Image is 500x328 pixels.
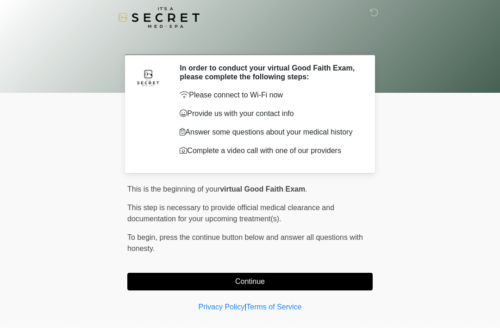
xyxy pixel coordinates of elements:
[180,108,359,119] p: Provide us with your contact info
[180,90,359,101] p: Please connect to Wi-Fi now
[127,233,363,252] span: press the continue button below and answer all questions with honesty.
[134,64,162,91] img: Agent Avatar
[180,145,359,156] p: Complete a video call with one of our providers
[127,233,159,241] span: To begin,
[127,204,334,223] span: This step is necessary to provide official medical clearance and documentation for your upcoming ...
[220,185,305,193] strong: virtual Good Faith Exam
[305,185,307,193] span: .
[120,33,380,51] h1: ‎ ‎
[180,64,359,81] h2: In order to conduct your virtual Good Faith Exam, please complete the following steps:
[127,185,220,193] span: This is the beginning of your
[180,127,359,138] p: Answer some questions about your medical history
[199,303,245,311] a: Privacy Policy
[246,303,301,311] a: Terms of Service
[118,7,200,28] img: It's A Secret Med Spa Logo
[127,273,373,290] button: Continue
[244,303,246,311] a: |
